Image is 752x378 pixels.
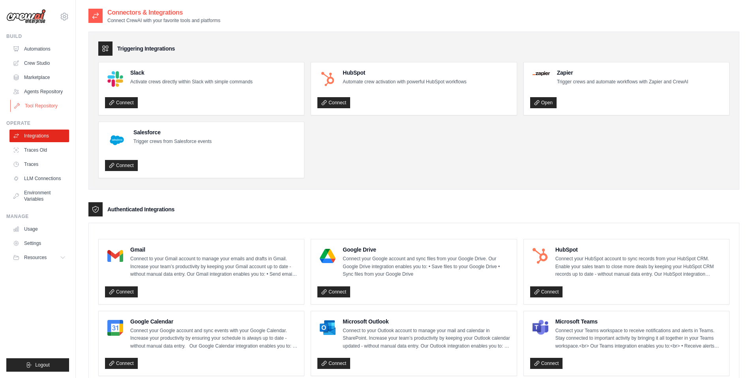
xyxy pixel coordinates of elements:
h2: Connectors & Integrations [107,8,220,17]
img: Logo [6,9,46,24]
img: Google Drive Logo [320,248,336,264]
button: Resources [9,251,69,264]
img: Slack Logo [107,71,123,87]
span: Resources [24,254,47,261]
a: Traces [9,158,69,171]
a: Open [530,97,557,108]
span: Logout [35,362,50,368]
a: LLM Connections [9,172,69,185]
a: Connect [530,286,563,297]
h4: Google Drive [343,246,510,254]
p: Connect your HubSpot account to sync records from your HubSpot CRM. Enable your sales team to clo... [555,255,723,278]
a: Agents Repository [9,85,69,98]
img: Zapier Logo [533,71,550,76]
p: Connect CrewAI with your favorite tools and platforms [107,17,220,24]
a: Marketplace [9,71,69,84]
h4: Salesforce [133,128,212,136]
p: Connect your Google account and sync events with your Google Calendar. Increase your productivity... [130,327,298,350]
div: Manage [6,213,69,220]
a: Settings [9,237,69,250]
img: HubSpot Logo [533,248,548,264]
h4: Slack [130,69,253,77]
h3: Authenticated Integrations [107,205,174,213]
h4: Microsoft Teams [555,318,723,325]
a: Connect [317,97,350,108]
a: Connect [105,97,138,108]
p: Trigger crews from Salesforce events [133,138,212,146]
h3: Triggering Integrations [117,45,175,53]
img: Google Calendar Logo [107,320,123,336]
a: Connect [105,286,138,297]
h4: Zapier [557,69,688,77]
a: Connect [530,358,563,369]
p: Activate crews directly within Slack with simple commands [130,78,253,86]
div: Operate [6,120,69,126]
p: Connect to your Outlook account to manage your mail and calendar in SharePoint. Increase your tea... [343,327,510,350]
p: Trigger crews and automate workflows with Zapier and CrewAI [557,78,688,86]
h4: Google Calendar [130,318,298,325]
div: Build [6,33,69,39]
a: Tool Repository [10,100,70,112]
h4: HubSpot [555,246,723,254]
a: Connect [105,160,138,171]
img: Gmail Logo [107,248,123,264]
a: Connect [317,286,350,297]
a: Traces Old [9,144,69,156]
p: Connect your Google account and sync files from your Google Drive. Our Google Drive integration e... [343,255,510,278]
img: Salesforce Logo [107,131,126,150]
p: Automate crew activation with powerful HubSpot workflows [343,78,466,86]
img: Microsoft Outlook Logo [320,320,336,336]
a: Integrations [9,130,69,142]
p: Connect to your Gmail account to manage your emails and drafts in Gmail. Increase your team’s pro... [130,255,298,278]
h4: HubSpot [343,69,466,77]
img: HubSpot Logo [320,71,336,87]
h4: Gmail [130,246,298,254]
a: Automations [9,43,69,55]
a: Connect [317,358,350,369]
img: Microsoft Teams Logo [533,320,548,336]
a: Crew Studio [9,57,69,70]
a: Connect [105,358,138,369]
a: Usage [9,223,69,235]
a: Environment Variables [9,186,69,205]
button: Logout [6,358,69,372]
p: Connect your Teams workspace to receive notifications and alerts in Teams. Stay connected to impo... [555,327,723,350]
h4: Microsoft Outlook [343,318,510,325]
